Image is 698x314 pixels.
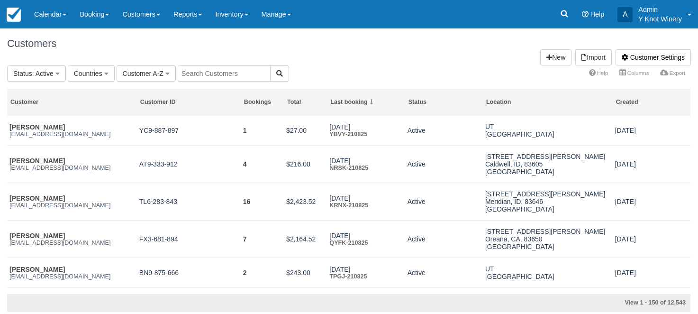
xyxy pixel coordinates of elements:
td: Active [405,146,483,183]
td: Jan 25, 2020 [613,183,690,221]
input: Search Customers [178,65,271,82]
td: Aug 21YBVY-210825 [327,116,405,146]
a: Help [583,66,614,80]
td: Doug Craftoanadoug@yahoo.com [7,183,137,221]
p: Admin [638,5,682,14]
td: Annette Yaunickannlynny@gmail.com [7,258,137,288]
img: checkfront-main-nav-mini-logo.png [7,8,21,22]
em: [EMAIL_ADDRESS][DOMAIN_NAME] [9,273,135,280]
a: [PERSON_NAME] [9,266,65,273]
td: UTUnited States [483,258,613,288]
td: 2 [241,258,284,288]
td: Active [405,183,483,221]
td: 4 [241,146,284,183]
div: Created [616,98,688,106]
em: [EMAIL_ADDRESS][DOMAIN_NAME] [9,202,135,209]
td: Active [405,116,483,146]
button: Customer A-Z [117,65,176,82]
td: Active [405,258,483,288]
a: [PERSON_NAME] [9,123,65,131]
td: Aug 21TPGJ-210825 [327,258,405,288]
i: Help [582,11,589,18]
ul: More [583,66,691,81]
a: [PERSON_NAME] [9,194,65,202]
td: $216.00 [284,146,327,183]
a: Import [575,49,612,65]
div: Last booking [330,98,402,106]
td: 7 [241,221,284,258]
div: Customer [10,98,134,106]
td: BN9-875-666 [137,258,241,288]
button: Status: Active [7,65,66,82]
a: Columns [614,66,654,80]
a: Customer Settings [616,49,691,65]
td: John Steinerjsteiner@rtci.net [7,221,137,258]
a: 16 [243,198,251,205]
a: KRNX-210825 [329,202,368,209]
td: FX3-681-894 [137,221,241,258]
td: 4740 West Crowley DriveMeridian, ID, 83646United States [483,183,613,221]
div: Location [486,98,609,106]
p: Y Knot Winery [638,14,682,24]
td: Jun 19, 2024 [613,146,690,183]
a: NRSK-210825 [329,165,368,171]
td: $243.00 [284,258,327,288]
span: : Active [32,70,54,77]
a: [PERSON_NAME] [9,157,65,165]
td: $2,164.52 [284,221,327,258]
a: 1 [243,127,247,134]
div: Bookings [244,98,281,106]
a: YBVY-210825 [329,131,367,138]
span: Help [590,10,605,18]
td: 1 [241,116,284,146]
td: UTUnited States [483,116,613,146]
a: 4 [243,160,247,168]
div: View 1 - 150 of 12,543 [467,299,686,307]
td: Aug 21NRSK-210825 [327,146,405,183]
div: Status [408,98,480,106]
td: AT9-333-912 [137,146,241,183]
td: Aug 21KRNX-210825 [327,183,405,221]
a: Export [654,66,691,80]
div: A [617,7,633,22]
em: [EMAIL_ADDRESS][DOMAIN_NAME] [9,240,135,246]
td: 24597 Collett RdOreana, CA, 83650United States [483,221,613,258]
em: [EMAIL_ADDRESS][DOMAIN_NAME] [9,165,135,171]
h1: Customers [7,38,691,49]
td: $2,423.52 [284,183,327,221]
td: $27.00 [284,116,327,146]
span: Countries [74,70,102,77]
span: Customer A-Z [123,70,163,77]
div: Total [287,98,324,106]
td: Jessie Hicksjhhicks97@gmail.com [7,116,137,146]
td: Aug 21 [613,116,690,146]
td: Jun 9 [613,258,690,288]
a: 7 [243,235,247,243]
a: TPGJ-210825 [329,273,367,280]
td: Aug 21QYFK-210825 [327,221,405,258]
em: [EMAIL_ADDRESS][DOMAIN_NAME] [9,131,135,138]
span: Status [13,70,32,77]
div: Customer ID [140,98,238,106]
td: TL6-283-843 [137,183,241,221]
a: QYFK-210825 [329,240,368,246]
a: [PERSON_NAME] [9,232,65,240]
td: 16 [241,183,284,221]
button: Countries [68,65,115,82]
td: YC9-887-897 [137,116,241,146]
td: May 12, 2021 [613,221,690,258]
a: 2 [243,269,247,277]
td: 615 Smeed PkwyCaldwell, ID, 83605United States [483,146,613,183]
a: New [540,49,571,65]
td: Jeremy Herrbachjherrbach@gmail.com [7,146,137,183]
td: Active [405,221,483,258]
